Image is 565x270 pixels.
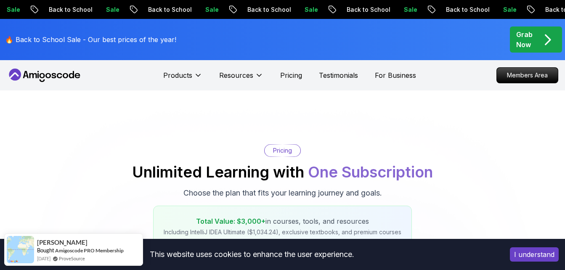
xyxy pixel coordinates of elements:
[319,70,358,80] a: Testimonials
[55,247,124,254] a: Amigoscode PRO Membership
[94,5,121,14] p: Sale
[280,70,302,80] a: Pricing
[163,70,192,80] p: Products
[375,70,416,80] a: For Business
[497,68,558,83] p: Members Area
[496,67,558,83] a: Members Area
[194,5,220,14] p: Sale
[219,70,263,87] button: Resources
[335,5,392,14] p: Back to School
[293,5,320,14] p: Sale
[136,5,194,14] p: Back to School
[183,187,382,199] p: Choose the plan that fits your learning journey and goals.
[164,228,401,236] p: Including IntelliJ IDEA Ultimate ($1,034.24), exclusive textbooks, and premium courses
[37,239,88,246] span: [PERSON_NAME]
[273,146,292,155] p: Pricing
[7,236,34,263] img: provesource social proof notification image
[37,255,50,262] span: [DATE]
[516,29,533,50] p: Grab Now
[308,163,433,181] span: One Subscription
[132,164,433,180] h2: Unlimited Learning with
[491,5,518,14] p: Sale
[510,247,559,262] button: Accept cookies
[196,217,265,225] span: Total Value: $3,000+
[37,5,94,14] p: Back to School
[219,70,253,80] p: Resources
[6,245,497,264] div: This website uses cookies to enhance the user experience.
[392,5,419,14] p: Sale
[164,216,401,226] p: in courses, tools, and resources
[59,255,85,262] a: ProveSource
[37,247,54,254] span: Bought
[434,5,491,14] p: Back to School
[5,34,176,45] p: 🔥 Back to School Sale - Our best prices of the year!
[163,70,202,87] button: Products
[236,5,293,14] p: Back to School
